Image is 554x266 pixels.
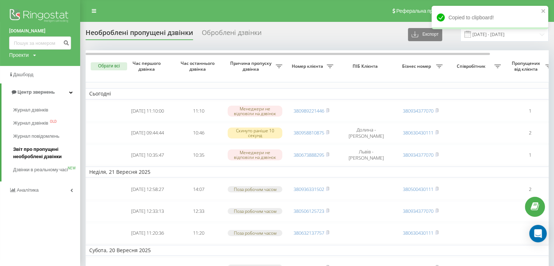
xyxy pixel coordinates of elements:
[122,123,173,143] td: [DATE] 09:44:44
[541,8,546,15] button: close
[122,223,173,243] td: [DATE] 11:20:36
[173,223,224,243] td: 11:20
[403,152,433,158] a: 380934377070
[337,145,395,165] td: Львів - [PERSON_NAME]
[13,146,76,160] span: Звіт про пропущені необроблені дзвінки
[396,8,450,14] span: Реферальна програма
[450,63,494,69] span: Співробітник
[529,225,547,242] div: Open Intercom Messenger
[173,101,224,121] td: 11:10
[13,120,48,127] span: Журнал дзвінків
[17,187,39,193] span: Аналiтика
[228,149,282,160] div: Менеджери не відповіли на дзвінок
[122,101,173,121] td: [DATE] 11:10:00
[13,133,59,140] span: Журнал повідомлень
[13,130,80,143] a: Журнал повідомлень
[228,230,282,236] div: Поза робочим часом
[228,186,282,192] div: Поза робочим часом
[17,89,55,95] span: Центр звернень
[9,27,71,35] a: [DOMAIN_NAME]
[13,103,80,117] a: Журнал дзвінків
[432,6,548,29] div: Copied to clipboard!
[91,62,127,70] button: Обрати всі
[228,208,282,214] div: Поза робочим часом
[343,63,389,69] span: ПІБ Клієнта
[294,152,324,158] a: 380673888295
[294,129,324,136] a: 380958810875
[403,107,433,114] a: 380934377070
[408,28,442,41] button: Експорт
[508,60,545,72] span: Пропущених від клієнта
[173,145,224,165] td: 10:35
[294,107,324,114] a: 380989221446
[122,179,173,199] td: [DATE] 12:58:27
[173,123,224,143] td: 10:46
[403,129,433,136] a: 380630430111
[13,143,80,163] a: Звіт про пропущені необроблені дзвінки
[13,163,80,176] a: Дзвінки в реальному часіNEW
[13,106,48,114] span: Журнал дзвінків
[122,201,173,222] td: [DATE] 12:33:13
[9,7,71,26] img: Ringostat logo
[13,166,68,173] span: Дзвінки в реальному часі
[228,128,282,138] div: Скинуто раніше 10 секунд
[13,72,34,77] span: Дашборд
[179,60,218,72] span: Час останнього дзвінка
[173,201,224,222] td: 12:33
[337,123,395,143] td: Долина - [PERSON_NAME]
[294,230,324,236] a: 380632137757
[9,36,71,50] input: Пошук за номером
[9,51,29,59] div: Проекти
[228,60,276,72] span: Причина пропуску дзвінка
[128,60,167,72] span: Час першого дзвінка
[403,230,433,236] a: 380630430111
[1,83,80,101] a: Центр звернень
[403,186,433,192] a: 380500430111
[228,106,282,117] div: Менеджери не відповіли на дзвінок
[202,29,262,40] div: Оброблені дзвінки
[403,208,433,214] a: 380934377070
[13,117,80,130] a: Журнал дзвінківOLD
[290,63,327,69] span: Номер клієнта
[294,208,324,214] a: 380506125723
[294,186,324,192] a: 380936331502
[122,145,173,165] td: [DATE] 10:35:47
[399,63,436,69] span: Бізнес номер
[173,179,224,199] td: 14:07
[86,29,193,40] div: Необроблені пропущені дзвінки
